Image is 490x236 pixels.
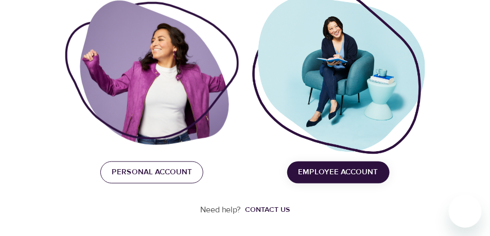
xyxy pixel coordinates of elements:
iframe: Button to launch messaging window [449,195,482,228]
div: Contact us [245,205,290,215]
span: Personal Account [112,166,192,179]
p: Need help? [200,204,241,216]
button: Personal Account [100,161,203,183]
a: Contact us [241,205,290,215]
button: Employee Account [287,161,390,183]
span: Employee Account [299,166,378,179]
